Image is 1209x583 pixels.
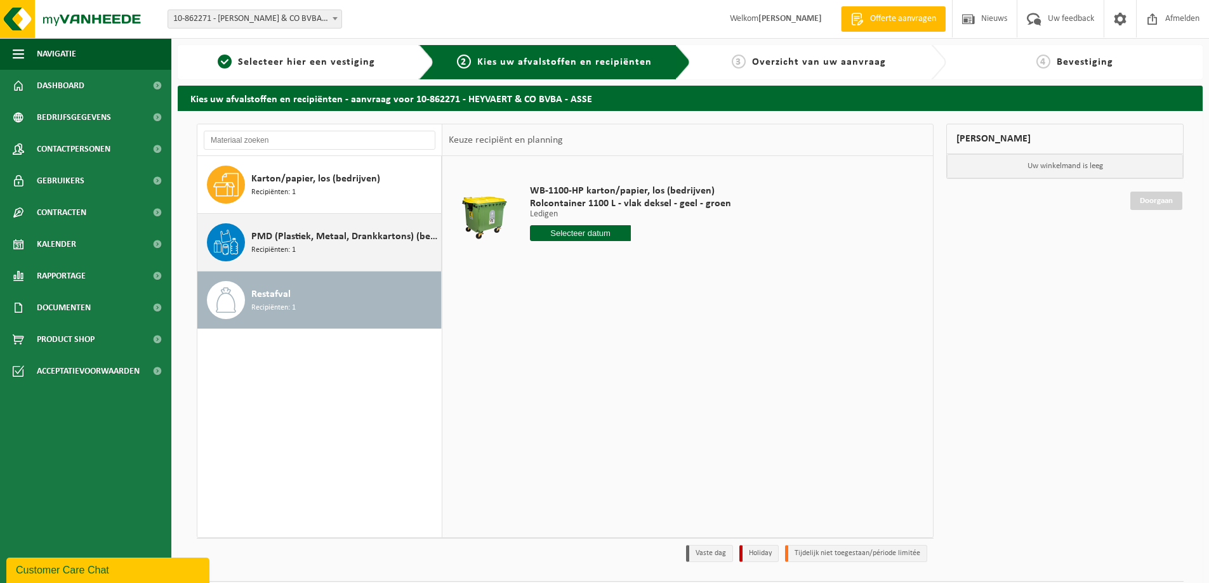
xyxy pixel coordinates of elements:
[168,10,342,29] span: 10-862271 - HEYVAERT & CO BVBA - ASSE
[251,302,296,314] span: Recipiënten: 1
[758,14,822,23] strong: [PERSON_NAME]
[442,124,569,156] div: Keuze recipiënt en planning
[251,187,296,199] span: Recipiënten: 1
[530,225,631,241] input: Selecteer datum
[1036,55,1050,69] span: 4
[867,13,939,25] span: Offerte aanvragen
[37,165,84,197] span: Gebruikers
[197,156,442,214] button: Karton/papier, los (bedrijven) Recipiënten: 1
[218,55,232,69] span: 1
[168,10,341,28] span: 10-862271 - HEYVAERT & CO BVBA - ASSE
[752,57,886,67] span: Overzicht van uw aanvraag
[1130,192,1182,210] a: Doorgaan
[6,555,212,583] iframe: chat widget
[946,124,1184,154] div: [PERSON_NAME]
[530,185,731,197] span: WB-1100-HP karton/papier, los (bedrijven)
[197,272,442,329] button: Restafval Recipiënten: 1
[37,260,86,292] span: Rapportage
[530,210,731,219] p: Ledigen
[251,171,380,187] span: Karton/papier, los (bedrijven)
[197,214,442,272] button: PMD (Plastiek, Metaal, Drankkartons) (bedrijven) Recipiënten: 1
[37,324,95,355] span: Product Shop
[739,545,779,562] li: Holiday
[947,154,1183,178] p: Uw winkelmand is leeg
[457,55,471,69] span: 2
[37,38,76,70] span: Navigatie
[184,55,409,70] a: 1Selecteer hier een vestiging
[785,545,927,562] li: Tijdelijk niet toegestaan/période limitée
[37,133,110,165] span: Contactpersonen
[477,57,652,67] span: Kies uw afvalstoffen en recipiënten
[251,287,291,302] span: Restafval
[204,131,435,150] input: Materiaal zoeken
[732,55,746,69] span: 3
[686,545,733,562] li: Vaste dag
[238,57,375,67] span: Selecteer hier een vestiging
[37,292,91,324] span: Documenten
[530,197,731,210] span: Rolcontainer 1100 L - vlak deksel - geel - groen
[841,6,946,32] a: Offerte aanvragen
[251,244,296,256] span: Recipiënten: 1
[37,228,76,260] span: Kalender
[37,355,140,387] span: Acceptatievoorwaarden
[37,102,111,133] span: Bedrijfsgegevens
[1057,57,1113,67] span: Bevestiging
[178,86,1203,110] h2: Kies uw afvalstoffen en recipiënten - aanvraag voor 10-862271 - HEYVAERT & CO BVBA - ASSE
[251,229,438,244] span: PMD (Plastiek, Metaal, Drankkartons) (bedrijven)
[37,197,86,228] span: Contracten
[37,70,84,102] span: Dashboard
